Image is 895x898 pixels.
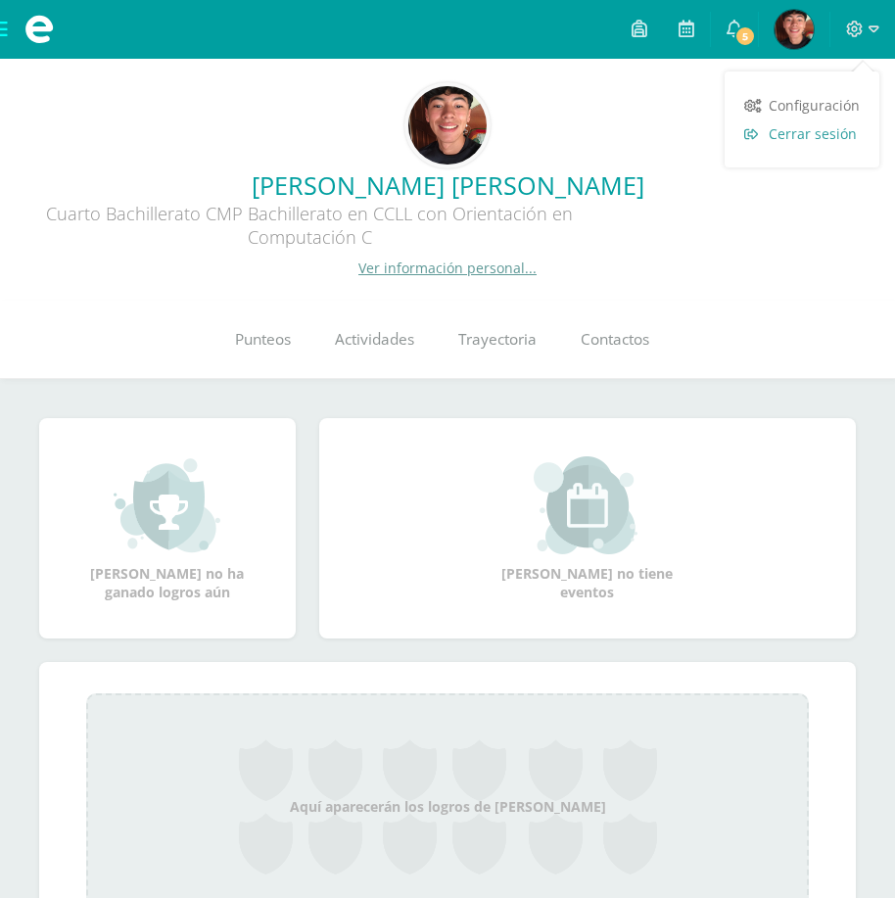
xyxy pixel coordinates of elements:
img: event_small.png [534,456,640,554]
div: Cuarto Bachillerato CMP Bachillerato en CCLL con Orientación en Computación C [16,202,603,259]
span: Contactos [581,329,649,350]
div: [PERSON_NAME] no tiene eventos [490,456,685,601]
img: 287f27fd2c94af72bba1df7165841897.png [408,86,487,165]
span: Punteos [235,329,291,350]
a: [PERSON_NAME] [PERSON_NAME] [16,168,879,202]
img: achievement_small.png [114,456,220,554]
div: [PERSON_NAME] no ha ganado logros aún [70,456,265,601]
img: e70995bc0ba08f5659a4fe66d06bdeef.png [775,10,814,49]
a: Contactos [558,301,671,379]
span: Cerrar sesión [769,124,857,143]
a: Ver información personal... [358,259,537,277]
span: Actividades [335,329,414,350]
span: Configuración [769,96,860,115]
a: Actividades [312,301,436,379]
a: Cerrar sesión [725,119,879,148]
a: Configuración [725,91,879,119]
a: Trayectoria [436,301,558,379]
span: Trayectoria [458,329,537,350]
a: Punteos [212,301,312,379]
span: 5 [734,25,756,47]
